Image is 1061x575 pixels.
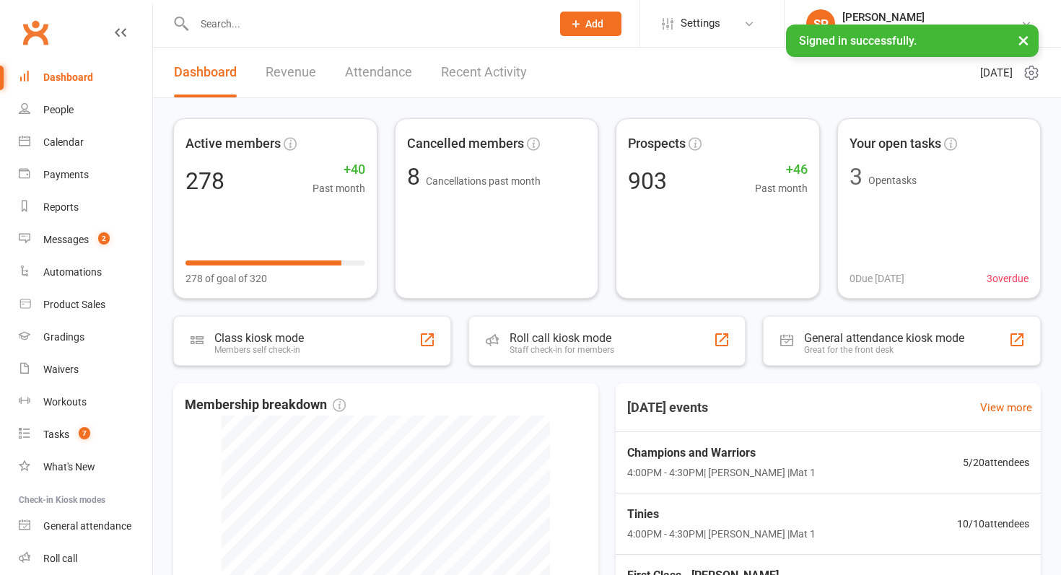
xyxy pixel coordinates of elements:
a: Tasks 7 [19,418,152,451]
a: Calendar [19,126,152,159]
div: Class kiosk mode [214,331,304,345]
div: Gradings [43,331,84,343]
div: Black Belt Martial Arts Kincumber South [842,24,1021,37]
div: Roll call [43,553,77,564]
span: Past month [313,180,365,196]
a: Payments [19,159,152,191]
a: Automations [19,256,152,289]
span: +46 [755,159,808,180]
div: Payments [43,169,89,180]
a: Roll call [19,543,152,575]
a: What's New [19,451,152,483]
button: × [1010,25,1036,56]
span: Active members [185,133,281,154]
a: Recent Activity [441,48,527,97]
span: Add [585,18,603,30]
div: Product Sales [43,299,105,310]
span: 7 [79,427,90,439]
span: 3 overdue [987,271,1029,286]
div: General attendance [43,520,131,532]
div: 3 [850,165,863,188]
span: 2 [98,232,110,245]
div: Messages [43,234,89,245]
span: Past month [755,180,808,196]
div: 903 [628,170,667,193]
a: Revenue [266,48,316,97]
button: Add [560,12,621,36]
a: Dashboard [19,61,152,94]
div: What's New [43,461,95,473]
a: View more [980,399,1032,416]
span: Champions and Warriors [627,444,816,462]
span: 278 of goal of 320 [185,271,267,286]
span: Signed in successfully. [799,34,917,48]
div: Great for the front desk [804,345,964,355]
h3: [DATE] events [616,395,720,421]
a: General attendance kiosk mode [19,510,152,543]
div: People [43,104,74,115]
a: Waivers [19,354,152,386]
span: 4:00PM - 4:30PM | [PERSON_NAME] | Mat 1 [627,526,816,542]
a: Reports [19,191,152,224]
span: Tinies [627,505,816,524]
a: Workouts [19,386,152,418]
a: Messages 2 [19,224,152,256]
div: Waivers [43,364,79,375]
div: Dashboard [43,71,93,83]
span: Cancelled members [407,133,524,154]
div: Automations [43,266,102,278]
div: Members self check-in [214,345,304,355]
a: People [19,94,152,126]
div: General attendance kiosk mode [804,331,964,345]
span: Prospects [628,133,686,154]
span: Membership breakdown [185,395,346,416]
span: 0 Due [DATE] [850,271,904,286]
div: Tasks [43,429,69,440]
span: 8 [407,163,426,190]
a: Gradings [19,321,152,354]
span: [DATE] [980,64,1013,82]
span: Settings [681,7,720,40]
div: Calendar [43,136,84,148]
span: +40 [313,159,365,180]
div: SP [806,9,835,38]
a: Dashboard [174,48,237,97]
div: Staff check-in for members [510,345,614,355]
span: Cancellations past month [426,175,541,187]
div: Workouts [43,396,87,408]
div: Reports [43,201,79,213]
input: Search... [190,14,541,34]
div: 278 [185,170,224,193]
a: Product Sales [19,289,152,321]
a: Attendance [345,48,412,97]
a: Clubworx [17,14,53,51]
span: 10 / 10 attendees [957,516,1029,532]
div: [PERSON_NAME] [842,11,1021,24]
span: Your open tasks [850,133,941,154]
span: 4:00PM - 4:30PM | [PERSON_NAME] | Mat 1 [627,465,816,480]
span: 5 / 20 attendees [963,455,1029,470]
div: Roll call kiosk mode [510,331,614,345]
span: Open tasks [868,175,917,186]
